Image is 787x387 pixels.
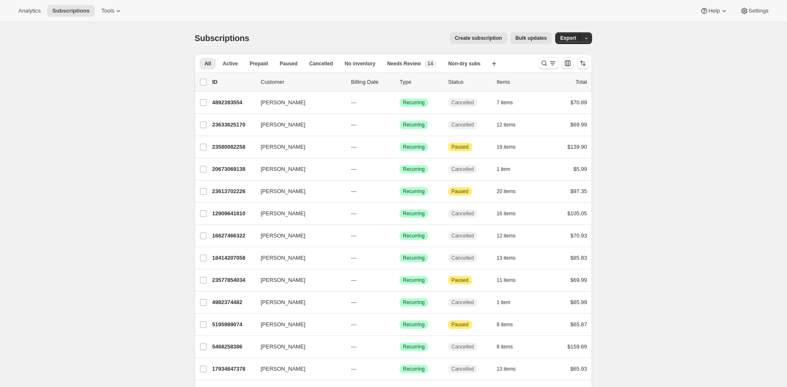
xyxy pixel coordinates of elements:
span: Cancelled [451,255,474,261]
span: $65.93 [570,366,587,372]
span: $70.93 [570,232,587,239]
span: Cancelled [451,210,474,217]
span: [PERSON_NAME] [261,254,305,262]
span: [PERSON_NAME] [261,209,305,218]
span: Cancelled [451,99,474,106]
span: 12 items [497,232,515,239]
button: 11 items [497,274,525,286]
p: 20673069138 [212,165,254,173]
div: 4892393554[PERSON_NAME]---SuccessRecurringCancelled7 items$70.89 [212,97,587,108]
span: --- [351,321,356,328]
button: [PERSON_NAME] [256,296,339,309]
span: Cancelled [451,166,474,173]
span: Cancelled [451,366,474,372]
span: Subscriptions [52,8,90,14]
span: [PERSON_NAME] [261,121,305,129]
span: 8 items [497,343,513,350]
span: Recurring [403,277,425,284]
button: 8 items [497,319,522,330]
span: $65.99 [570,299,587,305]
span: Help [708,8,720,14]
p: 23633625170 [212,121,254,129]
span: --- [351,277,356,283]
span: $139.90 [567,144,587,150]
span: $97.35 [570,188,587,194]
span: $69.99 [570,121,587,128]
div: 12909641810[PERSON_NAME]---SuccessRecurringCancelled16 items$105.05 [212,208,587,219]
span: Recurring [403,299,425,306]
button: 8 items [497,341,522,353]
button: 16 items [497,208,525,219]
span: Paused [451,277,469,284]
button: 1 item [497,163,520,175]
button: [PERSON_NAME] [256,163,339,176]
span: Recurring [403,232,425,239]
span: Needs Review [387,60,421,67]
p: 17934647378 [212,365,254,373]
div: 18414207058[PERSON_NAME]---SuccessRecurringCancelled13 items$85.83 [212,252,587,264]
span: Create subscription [455,35,502,41]
div: 5468258386[PERSON_NAME]---SuccessRecurringCancelled8 items$159.69 [212,341,587,353]
span: $65.87 [570,321,587,328]
span: Paused [451,144,469,150]
button: [PERSON_NAME] [256,340,339,353]
p: Status [448,78,490,86]
span: 11 items [497,277,515,284]
p: 4892393554 [212,98,254,107]
span: 20 items [497,188,515,195]
button: Customize table column order and visibility [562,57,574,69]
div: 4982374482[PERSON_NAME]---SuccessRecurringCancelled1 item$65.99 [212,297,587,308]
span: Recurring [403,255,425,261]
span: [PERSON_NAME] [261,143,305,151]
span: [PERSON_NAME] [261,276,305,284]
span: 8 items [497,321,513,328]
span: --- [351,366,356,372]
span: Recurring [403,343,425,350]
span: Recurring [403,188,425,195]
p: 5468258386 [212,343,254,351]
p: 23613702226 [212,187,254,196]
div: Type [400,78,441,86]
span: Cancelled [451,232,474,239]
span: Recurring [403,321,425,328]
button: Subscriptions [47,5,95,17]
button: [PERSON_NAME] [256,362,339,376]
p: ID [212,78,254,86]
span: Bulk updates [515,35,547,41]
span: 7 items [497,99,513,106]
button: Bulk updates [510,32,552,44]
button: Help [695,5,733,17]
span: --- [351,210,356,217]
span: --- [351,121,356,128]
span: Cancelled [451,299,474,306]
button: 20 items [497,186,525,197]
span: $69.99 [570,277,587,283]
button: [PERSON_NAME] [256,207,339,220]
button: [PERSON_NAME] [256,229,339,243]
p: 23580082258 [212,143,254,151]
span: Recurring [403,210,425,217]
p: 5195989074 [212,320,254,329]
span: [PERSON_NAME] [261,165,305,173]
span: Subscriptions [195,34,249,43]
span: $70.89 [570,99,587,106]
button: Search and filter results [538,57,559,69]
span: [PERSON_NAME] [261,320,305,329]
span: Recurring [403,366,425,372]
span: $105.05 [567,210,587,217]
span: 1 item [497,299,510,306]
span: [PERSON_NAME] [261,187,305,196]
span: Cancelled [451,121,474,128]
span: $85.83 [570,255,587,261]
button: Create subscription [450,32,507,44]
span: Paused [451,321,469,328]
p: Billing Date [351,78,393,86]
span: --- [351,166,356,172]
p: 18414207058 [212,254,254,262]
button: Export [555,32,581,44]
span: 12 items [497,121,515,128]
div: 23577854034[PERSON_NAME]---SuccessRecurringAttentionPaused11 items$69.99 [212,274,587,286]
button: [PERSON_NAME] [256,251,339,265]
div: 5195989074[PERSON_NAME]---SuccessRecurringAttentionPaused8 items$65.87 [212,319,587,330]
span: Cancelled [451,343,474,350]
